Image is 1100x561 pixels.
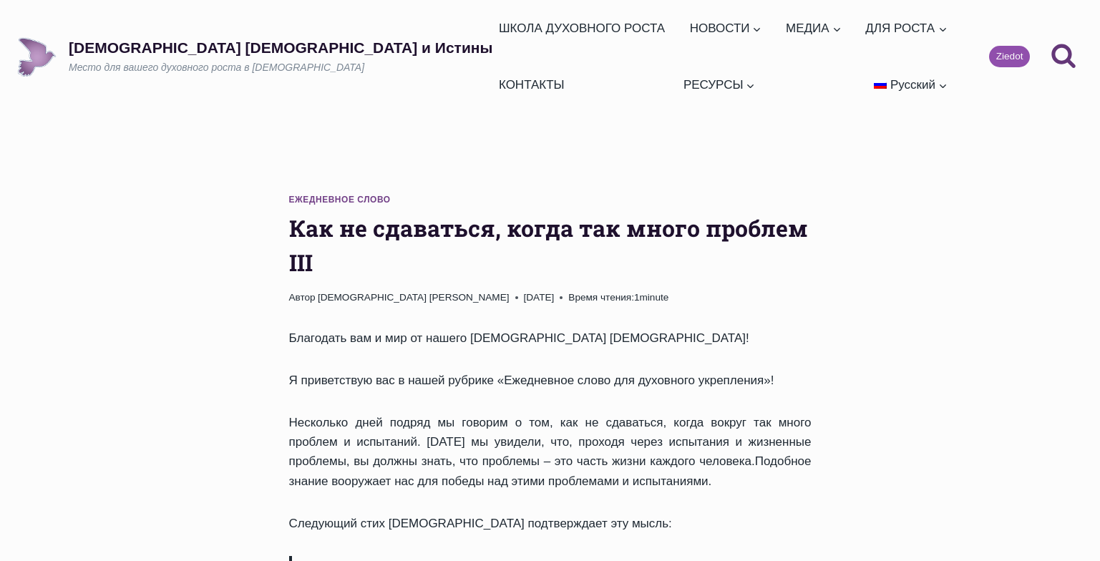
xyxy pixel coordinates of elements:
[568,290,668,306] span: 1
[524,290,555,306] time: [DATE]
[890,78,935,92] span: Русский
[289,195,391,205] a: Ежедневное слово
[683,75,755,94] span: РЕСУРСЫ
[492,57,570,113] a: КОНТАКТЫ
[69,61,492,75] p: Место для вашего духовного роста в [DEMOGRAPHIC_DATA]
[867,57,953,113] a: Русский
[289,514,812,533] p: Следующий стих [DEMOGRAPHIC_DATA] подтверждает эту мысль:
[689,19,761,38] span: НОВОСТИ
[289,290,316,306] span: Автор
[17,37,492,77] a: [DEMOGRAPHIC_DATA] [DEMOGRAPHIC_DATA] и ИстиныМесто для вашего духовного роста в [DEMOGRAPHIC_DATA]
[989,46,1030,67] a: Ziedot
[786,19,842,38] span: МЕДИА
[17,37,57,77] img: Draudze Gars un Patiesība
[677,57,761,113] a: РЕСУРСЫ
[1044,37,1083,76] button: Показать форму поиска
[289,211,812,280] h1: Как не сдаваться, когда так много проблем III
[69,39,492,57] p: [DEMOGRAPHIC_DATA] [DEMOGRAPHIC_DATA] и Истины
[289,328,812,348] p: Благодать вам и мир от нашего [DEMOGRAPHIC_DATA] [DEMOGRAPHIC_DATA]!
[289,413,812,491] p: Несколько дней подряд мы говорим о том, как не сдаваться, когда вокруг так много проблем и испыта...
[318,292,510,303] a: [DEMOGRAPHIC_DATA] [PERSON_NAME]
[640,292,669,303] span: minute
[568,292,634,303] span: Время чтения:
[866,19,948,38] span: ДЛЯ РОСТА
[289,371,812,390] p: Я приветствую вас в нашей рубрике «Ежедневное слово для духовного укрепления»!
